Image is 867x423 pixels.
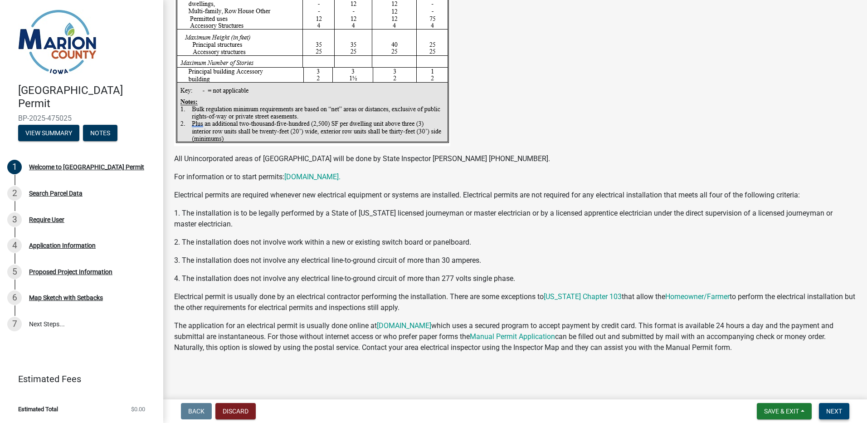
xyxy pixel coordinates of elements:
div: 7 [7,317,22,331]
div: 6 [7,290,22,305]
button: Notes [83,125,117,141]
button: Back [181,403,212,419]
div: Map Sketch with Setbacks [29,295,103,301]
div: Proposed Project Information [29,269,112,275]
p: The application for an electrical permit is usually done online at which uses a secured program t... [174,320,856,353]
a: Manual Permit Application [470,332,555,341]
p: All Unincorporated areas of [GEOGRAPHIC_DATA] will be done by State Inspector [PERSON_NAME] [PHON... [174,153,856,164]
span: Estimated Total [18,406,58,412]
a: Homeowner/Farmer [665,292,730,301]
p: 2. The installation does not involve work within a new or existing switch board or panelboard. [174,237,856,248]
img: Marion County, Iowa [18,10,97,74]
span: $0.00 [131,406,145,412]
div: Welcome to [GEOGRAPHIC_DATA] Permit [29,164,144,170]
div: 3 [7,212,22,227]
div: 1 [7,160,22,174]
span: Back [188,408,205,415]
div: Search Parcel Data [29,190,83,197]
span: BP-2025-475025 [18,114,145,123]
p: 1. The installation is to be legally performed by a State of [US_STATE] licensed journeyman or ma... [174,208,856,230]
div: 4 [7,238,22,253]
p: Electrical permit is usually done by an electrical contractor performing the installation. There ... [174,291,856,313]
div: 2 [7,186,22,201]
div: Application Information [29,242,96,249]
button: View Summary [18,125,79,141]
a: [DOMAIN_NAME]. [284,172,341,181]
wm-modal-confirm: Summary [18,130,79,137]
wm-modal-confirm: Notes [83,130,117,137]
button: Save & Exit [757,403,812,419]
button: Discard [215,403,256,419]
p: Electrical permits are required whenever new electrical equipment or systems are installed. Elect... [174,190,856,201]
div: 5 [7,265,22,279]
p: 3. The installation does not involve any electrical line-to-ground circuit of more than 30 amperes. [174,255,856,266]
a: [US_STATE] Chapter 103 [544,292,622,301]
a: Estimated Fees [7,370,149,388]
div: Require User [29,216,64,223]
a: [DOMAIN_NAME] [377,321,431,330]
span: Next [826,408,842,415]
p: For information or to start permits: [174,172,856,182]
span: Save & Exit [764,408,799,415]
p: 4. The installation does not involve any electrical line-to-ground circuit of more than 277 volts... [174,273,856,284]
h4: [GEOGRAPHIC_DATA] Permit [18,84,156,110]
button: Next [819,403,849,419]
